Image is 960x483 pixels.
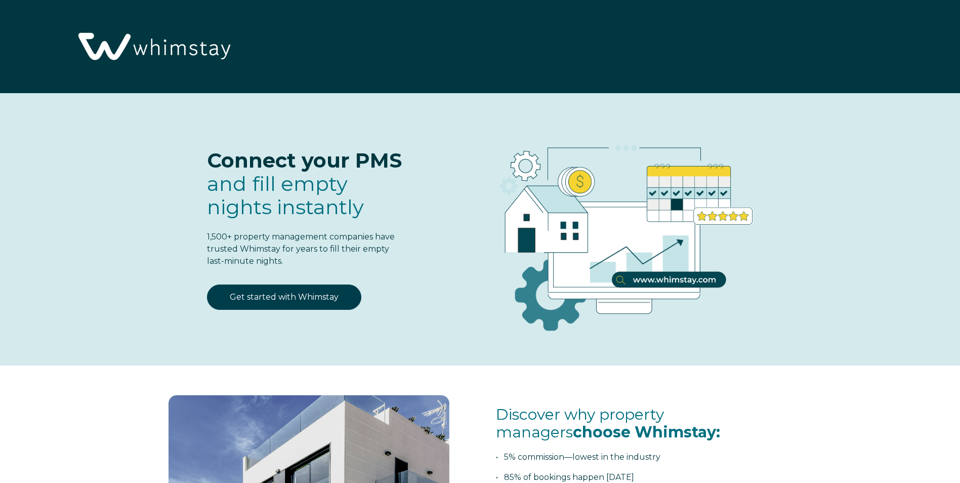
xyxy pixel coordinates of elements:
span: Connect your PMS [207,148,402,173]
span: • 5% commission—lowest in the industry [496,452,660,462]
a: Get started with Whimstay [207,285,361,310]
span: 1,500+ property management companies have trusted Whimstay for years to fill their empty last-min... [207,232,395,266]
img: RBO Ilustrations-03 [442,113,799,347]
span: fill empty nights instantly [207,171,364,219]
img: Whimstay Logo-02 1 [71,5,235,90]
span: choose Whimstay: [573,423,720,441]
span: • 85% of bookings happen [DATE] [496,472,634,482]
span: Discover why property managers [496,405,720,441]
span: and [207,171,364,219]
